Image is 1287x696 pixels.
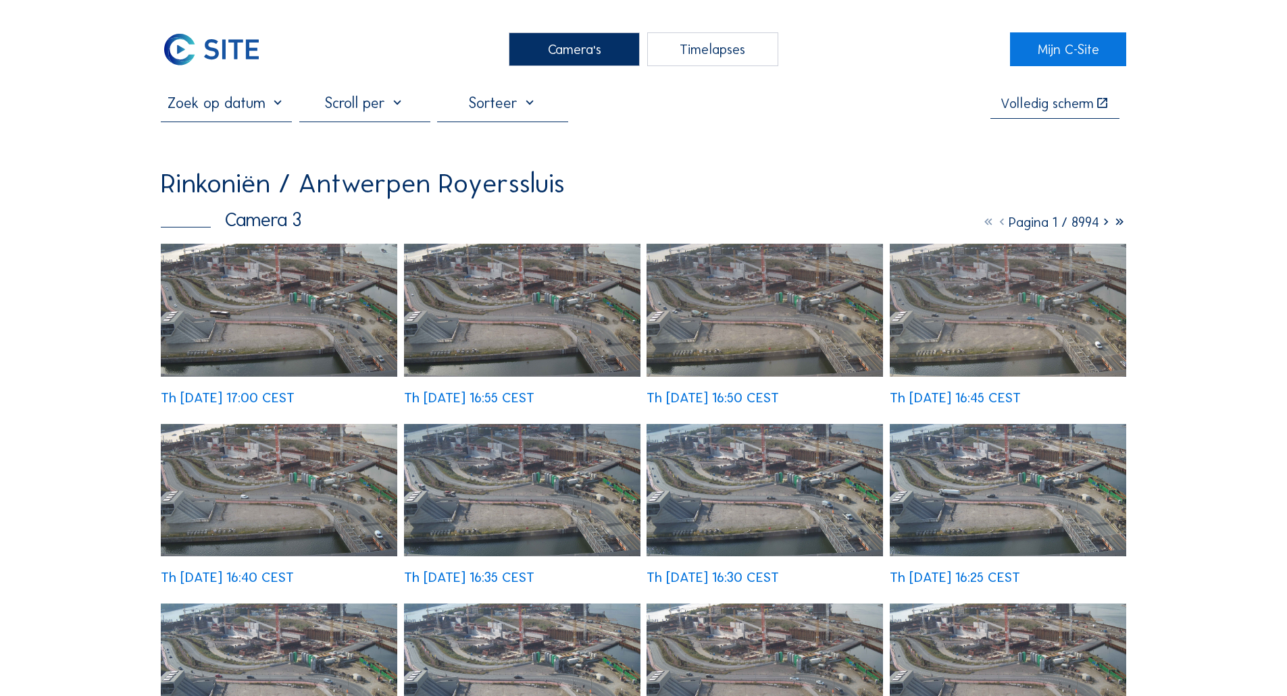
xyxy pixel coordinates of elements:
img: image_53563794 [161,424,397,557]
div: Th [DATE] 16:55 CEST [404,391,534,404]
div: Th [DATE] 16:50 CEST [647,391,779,404]
a: Mijn C-Site [1010,32,1126,66]
img: C-SITE Logo [161,32,262,66]
div: Camera 3 [161,210,302,229]
img: image_53564199 [404,244,640,377]
img: image_53563478 [647,424,883,557]
div: Camera's [509,32,640,66]
div: Th [DATE] 17:00 CEST [161,391,295,404]
img: image_53564136 [647,244,883,377]
div: Th [DATE] 16:35 CEST [404,570,534,584]
div: Volledig scherm [1001,97,1094,110]
div: Rinkoniën / Antwerpen Royerssluis [161,170,565,197]
a: C-SITE Logo [161,32,276,66]
img: image_53563422 [890,424,1126,557]
div: Th [DATE] 16:40 CEST [161,570,294,584]
div: Th [DATE] 16:45 CEST [890,391,1021,404]
div: Th [DATE] 16:30 CEST [647,570,779,584]
img: image_53563641 [404,424,640,557]
img: image_53563961 [890,244,1126,377]
div: Timelapses [647,32,778,66]
span: Pagina 1 / 8994 [1009,214,1099,230]
input: Zoek op datum 󰅀 [161,94,292,112]
img: image_53564391 [161,244,397,377]
div: Th [DATE] 16:25 CEST [890,570,1020,584]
